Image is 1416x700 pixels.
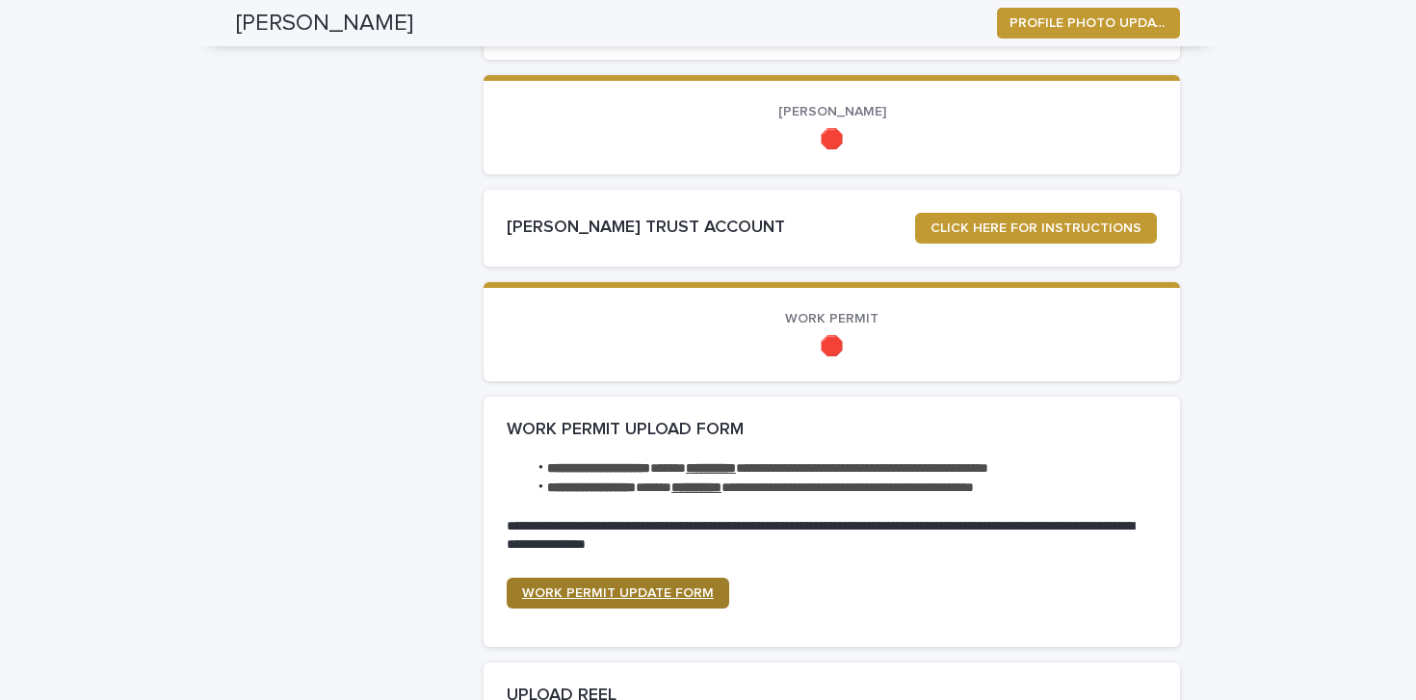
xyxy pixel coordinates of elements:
h2: [PERSON_NAME] TRUST ACCOUNT [507,218,915,239]
span: WORK PERMIT [785,312,878,325]
p: 🛑 [507,128,1157,151]
span: [PERSON_NAME] [778,105,886,118]
a: WORK PERMIT UPDATE FORM [507,578,729,609]
p: 🛑 [507,335,1157,358]
span: CLICK HERE FOR INSTRUCTIONS [931,221,1141,235]
h2: WORK PERMIT UPLOAD FORM [507,420,744,441]
h2: [PERSON_NAME] [236,10,413,38]
span: PROFILE PHOTO UPDATE [1010,13,1167,33]
button: PROFILE PHOTO UPDATE [997,8,1180,39]
a: CLICK HERE FOR INSTRUCTIONS [915,213,1157,244]
span: WORK PERMIT UPDATE FORM [522,586,714,600]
